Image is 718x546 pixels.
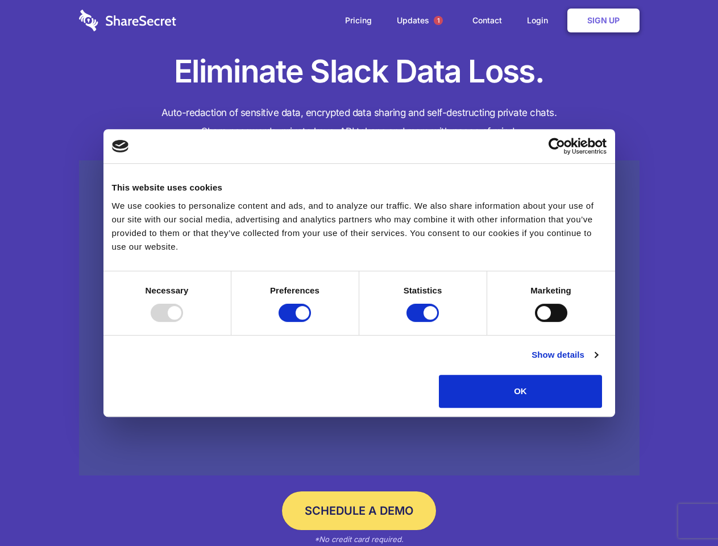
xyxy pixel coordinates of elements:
strong: Statistics [404,286,442,295]
img: logo [112,140,129,152]
a: Schedule a Demo [282,491,436,530]
button: OK [439,375,602,408]
a: Login [516,3,565,38]
a: Usercentrics Cookiebot - opens in a new window [507,138,607,155]
img: logo-wordmark-white-trans-d4663122ce5f474addd5e946df7df03e33cb6a1c49d2221995e7729f52c070b2.svg [79,10,176,31]
h1: Eliminate Slack Data Loss. [79,51,640,92]
h4: Auto-redaction of sensitive data, encrypted data sharing and self-destructing private chats. Shar... [79,104,640,141]
a: Show details [532,348,597,362]
strong: Necessary [146,286,189,295]
em: *No credit card required. [314,535,404,544]
div: We use cookies to personalize content and ads, and to analyze our traffic. We also share informat... [112,199,607,254]
a: Contact [461,3,513,38]
a: Pricing [334,3,383,38]
strong: Marketing [530,286,571,295]
span: 1 [434,16,443,25]
a: Wistia video thumbnail [79,160,640,476]
strong: Preferences [270,286,319,295]
div: This website uses cookies [112,181,607,195]
a: Sign Up [567,9,640,32]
